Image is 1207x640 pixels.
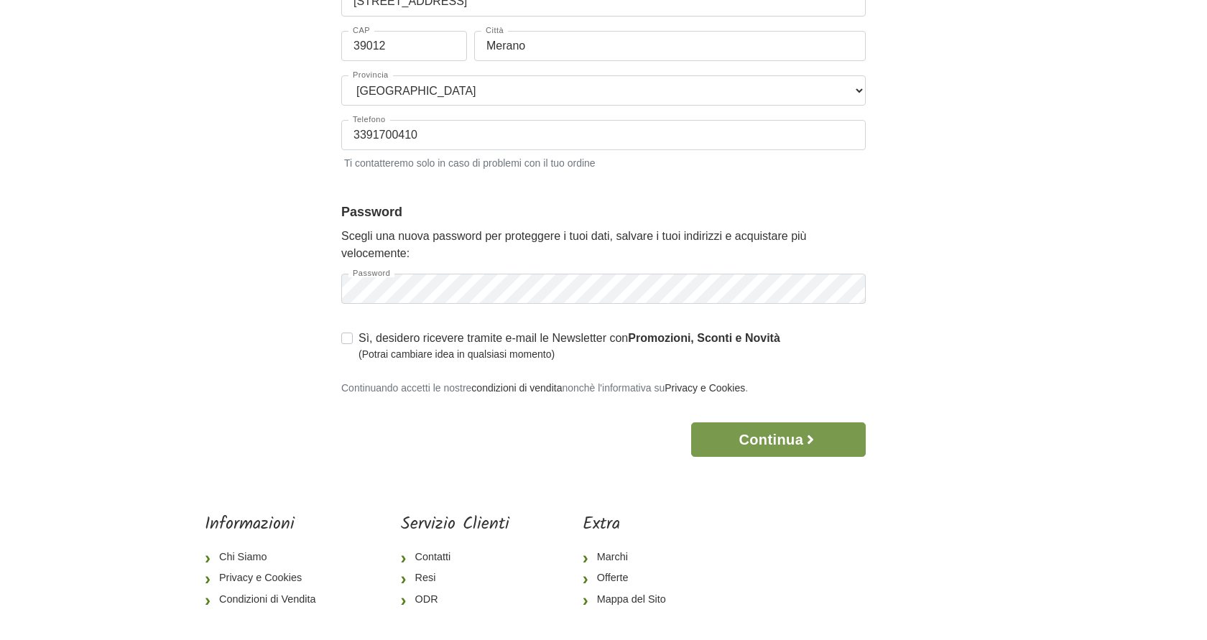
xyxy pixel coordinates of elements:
[401,567,509,589] a: Resi
[691,422,866,457] button: Continua
[401,547,509,568] a: Contatti
[348,27,374,34] label: CAP
[628,332,780,344] strong: Promozioni, Sconti e Novità
[401,589,509,611] a: ODR
[205,589,327,611] a: Condizioni di Vendita
[341,382,748,394] small: Continuando accetti le nostre nonchè l'informativa su .
[205,567,327,589] a: Privacy e Cookies
[583,567,678,589] a: Offerte
[341,228,866,262] p: Scegli una nuova password per proteggere i tuoi dati, salvare i tuoi indirizzi e acquistare più v...
[471,382,562,394] a: condizioni di vendita
[341,120,866,150] input: Telefono
[481,27,508,34] label: Città
[205,514,327,535] h5: Informazioni
[348,71,393,79] label: Provincia
[665,382,745,394] a: Privacy e Cookies
[359,330,780,362] label: Sì, desidero ricevere tramite e-mail le Newsletter con
[751,514,1002,565] iframe: fb:page Facebook Social Plugin
[341,203,866,222] legend: Password
[341,153,866,171] small: Ti contatteremo solo in caso di problemi con il tuo ordine
[401,514,509,535] h5: Servizio Clienti
[205,547,327,568] a: Chi Siamo
[341,31,467,61] input: CAP
[583,514,678,535] h5: Extra
[348,116,390,124] label: Telefono
[583,589,678,611] a: Mappa del Sito
[474,31,866,61] input: Città
[583,547,678,568] a: Marchi
[348,269,394,277] label: Password
[359,347,780,362] small: (Potrai cambiare idea in qualsiasi momento)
